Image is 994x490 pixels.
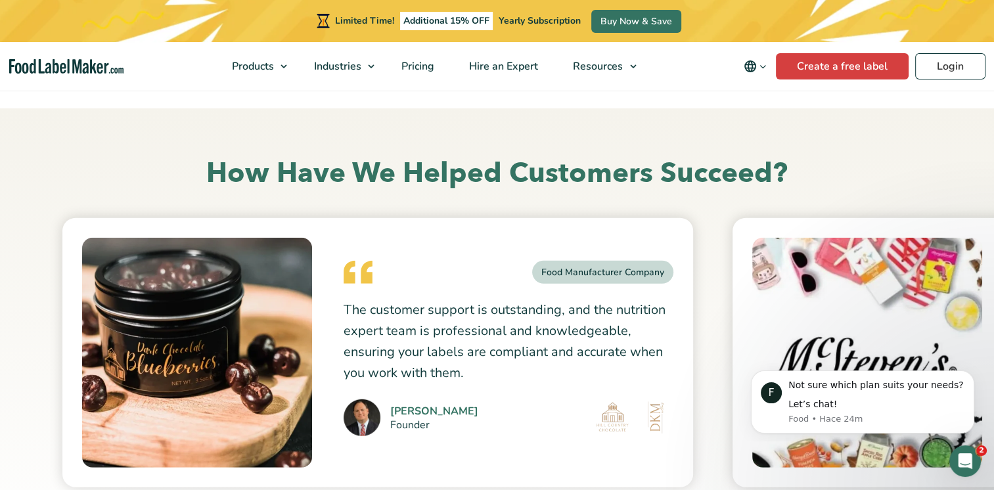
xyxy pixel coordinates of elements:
[532,261,673,284] div: Food Manufacturer Company
[310,59,363,74] span: Industries
[297,42,381,91] a: Industries
[62,218,693,487] a: Food Manufacturer Company The customer support is outstanding, and the nutrition expert team is p...
[556,42,643,91] a: Resources
[390,420,478,430] small: Founder
[731,359,994,441] iframe: Intercom notifications mensaje
[228,59,275,74] span: Products
[734,53,776,79] button: Change language
[344,300,673,384] p: The customer support is outstanding, and the nutrition expert team is professional and knowledgea...
[335,14,394,27] span: Limited Time!
[569,59,624,74] span: Resources
[215,42,294,91] a: Products
[591,10,681,33] a: Buy Now & Save
[949,445,981,477] iframe: Intercom live chat
[976,445,987,456] span: 2
[776,53,909,79] a: Create a free label
[400,12,493,30] span: Additional 15% OFF
[384,42,449,91] a: Pricing
[390,406,478,416] cite: [PERSON_NAME]
[397,59,436,74] span: Pricing
[499,14,581,27] span: Yearly Subscription
[9,59,124,74] a: Food Label Maker homepage
[67,156,928,192] h2: How Have We Helped Customers Succeed?
[452,42,553,91] a: Hire an Expert
[465,59,539,74] span: Hire an Expert
[915,53,985,79] a: Login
